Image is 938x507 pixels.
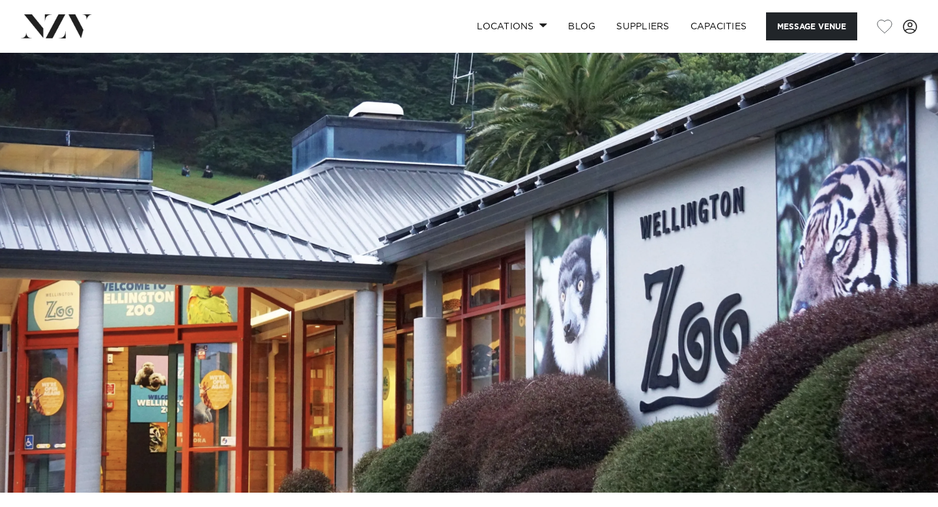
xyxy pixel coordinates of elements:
[466,12,558,40] a: Locations
[21,14,92,38] img: nzv-logo.png
[766,12,857,40] button: Message Venue
[680,12,758,40] a: Capacities
[558,12,606,40] a: BLOG
[606,12,679,40] a: SUPPLIERS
